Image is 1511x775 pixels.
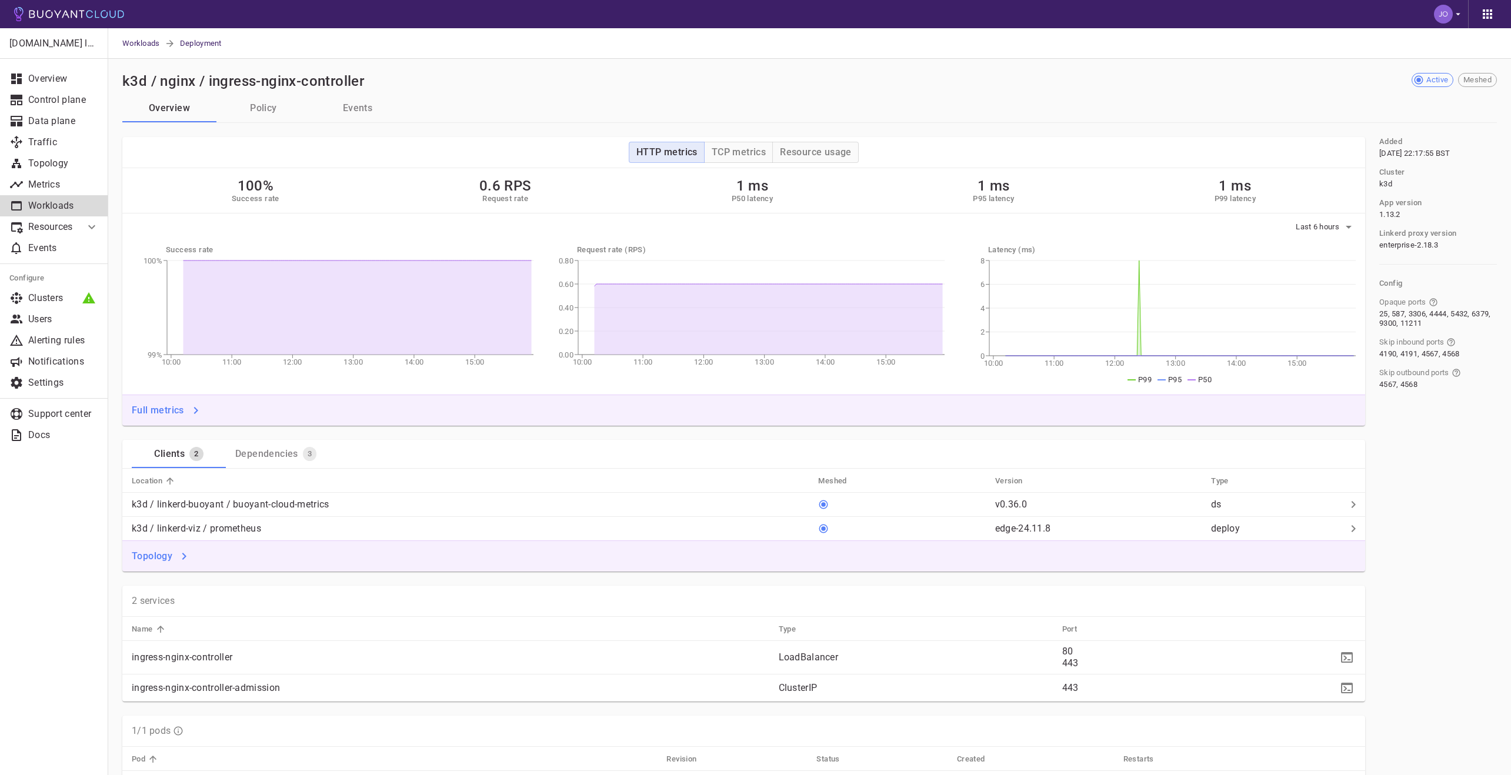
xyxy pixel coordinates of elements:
[980,304,985,313] tspan: 4
[1123,754,1169,764] span: Restarts
[149,443,185,460] div: Clients
[980,256,985,265] tspan: 8
[559,280,573,289] tspan: 0.60
[311,94,405,122] button: Events
[1062,646,1216,657] p: 80
[1166,359,1185,368] tspan: 13:00
[1062,682,1216,694] p: 443
[1379,349,1460,359] span: 4190, 4191, 4567, 4568
[132,682,769,694] p: ingress-nginx-controller-admission
[132,440,226,468] a: Clients2
[1296,218,1356,236] button: Last 6 hours
[232,194,279,203] h5: Success rate
[577,245,945,255] h5: Request rate (RPS)
[479,178,532,194] h2: 0.6 RPS
[132,624,153,634] h5: Name
[636,146,698,158] h4: HTTP metrics
[122,28,165,59] a: Workloads
[479,194,532,203] h5: Request rate
[226,440,326,468] a: Dependencies3
[988,245,1356,255] h5: Latency (ms)
[1434,5,1453,24] img: Joe Fuller
[704,142,773,163] button: TCP metrics
[343,358,362,366] tspan: 13:00
[173,726,184,736] svg: Running pods in current release / Expected pods
[755,358,773,366] tspan: 13:00
[1429,298,1438,307] svg: Ports that skip Linkerd protocol detection
[573,358,592,366] tspan: 10:00
[816,754,839,764] h5: Status
[818,476,862,486] span: Meshed
[132,652,769,663] p: ingress-nginx-controller
[1379,198,1422,208] h5: App version
[1227,359,1246,368] tspan: 14:00
[1379,137,1402,146] h5: Added
[28,335,99,346] p: Alerting rules
[1045,359,1064,368] tspan: 11:00
[1379,229,1456,238] h5: Linkerd proxy version
[28,221,75,233] p: Resources
[1422,75,1453,85] span: Active
[144,256,162,265] tspan: 100%
[1459,75,1496,85] span: Meshed
[1338,652,1356,662] span: kubectl -n nginx describe service ingress-nginx-controller
[216,94,311,122] button: Policy
[28,179,99,191] p: Metrics
[189,449,203,459] span: 2
[132,595,175,607] p: 2 services
[818,476,846,486] h5: Meshed
[779,624,812,634] span: Type
[28,200,99,212] p: Workloads
[122,94,216,122] button: Overview
[1379,240,1438,250] span: enterprise-2.18.3
[559,256,573,265] tspan: 0.80
[1452,368,1461,378] svg: Ports that bypass the Linkerd proxy for outgoing connections
[1215,194,1256,203] h5: P99 latency
[995,476,1038,486] span: Version
[1062,624,1078,634] h5: Port
[732,178,773,194] h2: 1 ms
[28,292,99,304] p: Clusters
[559,350,573,359] tspan: 0.00
[1379,279,1497,288] h5: Config
[231,443,298,460] div: Dependencies
[1211,476,1244,486] span: Type
[779,652,1053,663] p: LoadBalancer
[232,178,279,194] h2: 100%
[1062,624,1093,634] span: Port
[816,358,835,366] tspan: 14:00
[629,142,705,163] button: HTTP metrics
[283,358,302,366] tspan: 12:00
[666,754,712,764] span: Revision
[1379,309,1495,328] span: 25, 587, 3306, 4444, 5432, 6379, 9300, 11211
[1379,210,1400,219] span: 1.13.2
[28,136,99,148] p: Traffic
[559,327,573,336] tspan: 0.20
[1105,359,1125,368] tspan: 12:00
[28,377,99,389] p: Settings
[957,754,1000,764] span: Created
[1379,149,1450,158] span: Tue, 02 Sep 2025 21:17:55 UTC
[876,358,896,366] tspan: 15:00
[633,358,653,366] tspan: 11:00
[127,546,194,567] button: Topology
[405,358,424,366] tspan: 14:00
[984,359,1003,368] tspan: 10:00
[779,624,796,634] h5: Type
[148,350,162,359] tspan: 99%
[28,429,99,441] p: Docs
[132,523,261,535] p: k3d / linkerd-viz / prometheus
[995,523,1051,534] p: edge-24.11.8
[132,754,145,764] h5: Pod
[28,356,99,368] p: Notifications
[980,352,985,360] tspan: 0
[816,754,855,764] span: Status
[772,142,859,163] button: Resource usage
[973,178,1014,194] h2: 1 ms
[980,280,985,289] tspan: 6
[465,358,484,366] tspan: 15:00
